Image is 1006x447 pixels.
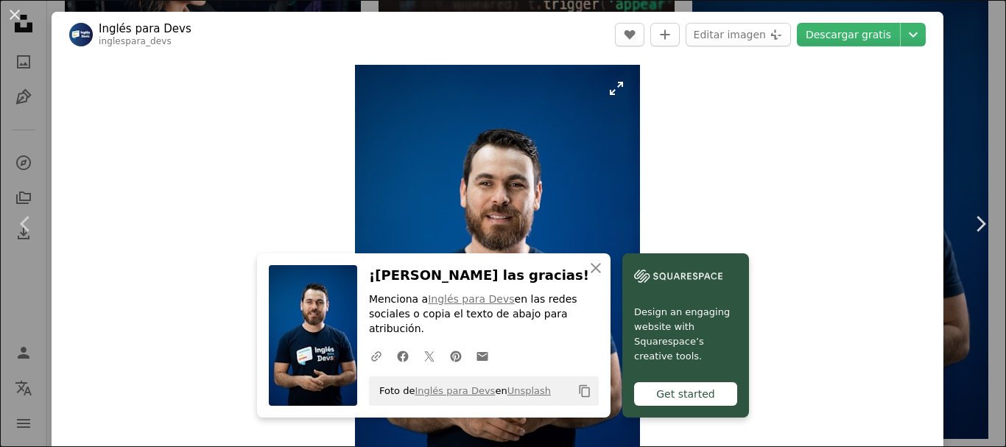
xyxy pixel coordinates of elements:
a: Design an engaging website with Squarespace’s creative tools.Get started [622,253,749,418]
a: Inglés para Devs [99,21,191,36]
span: Foto de en [372,379,551,403]
div: Get started [634,382,737,406]
h3: ¡[PERSON_NAME] las gracias! [369,265,599,286]
a: Descargar gratis [797,23,900,46]
button: Editar imagen [686,23,791,46]
a: Comparte por correo electrónico [469,341,496,370]
button: Añade a la colección [650,23,680,46]
a: Comparte en Facebook [390,341,416,370]
button: Elegir el tamaño de descarga [901,23,926,46]
img: file-1606177908946-d1eed1cbe4f5image [634,265,722,287]
span: Design an engaging website with Squarespace’s creative tools. [634,305,737,364]
button: Me gusta [615,23,644,46]
a: Inglés para Devs [415,385,495,396]
a: Unsplash [507,385,551,396]
button: Copiar al portapapeles [572,379,597,404]
a: Siguiente [954,153,1006,295]
a: inglespara_devs [99,36,172,46]
img: Ve al perfil de Inglés para Devs [69,23,93,46]
a: Comparte en Pinterest [443,341,469,370]
a: Comparte en Twitter [416,341,443,370]
p: Menciona a en las redes sociales o copia el texto de abajo para atribución. [369,292,599,337]
a: Inglés para Devs [428,293,514,305]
